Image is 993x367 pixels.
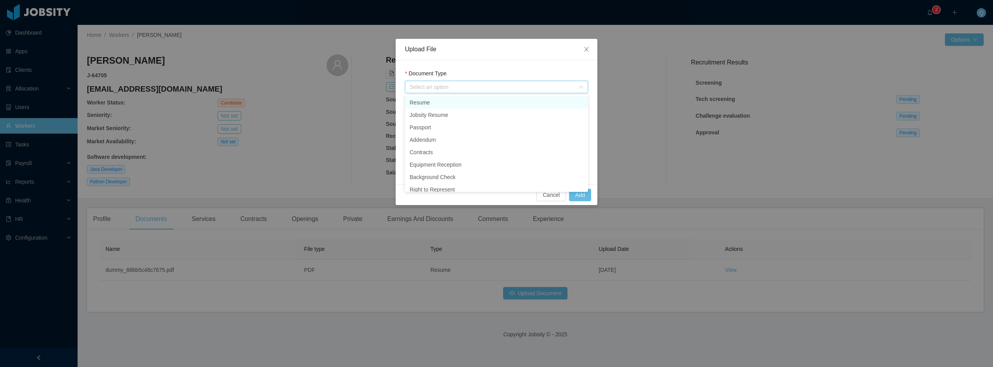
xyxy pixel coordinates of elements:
div: Upload File [405,45,588,54]
div: Select an option [410,83,575,91]
i: icon: down [579,85,583,90]
li: Passport [405,121,588,134]
button: Close [576,39,597,61]
i: icon: close [583,46,590,52]
li: Equipment Reception [405,158,588,171]
button: Cancel [536,189,566,201]
li: Resume [405,96,588,109]
li: Jobsity Resume [405,109,588,121]
li: Right to Represent [405,183,588,196]
label: Document Type [405,70,446,77]
li: Addendum [405,134,588,146]
button: Add [569,189,591,201]
li: Contracts [405,146,588,158]
li: Background Check [405,171,588,183]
